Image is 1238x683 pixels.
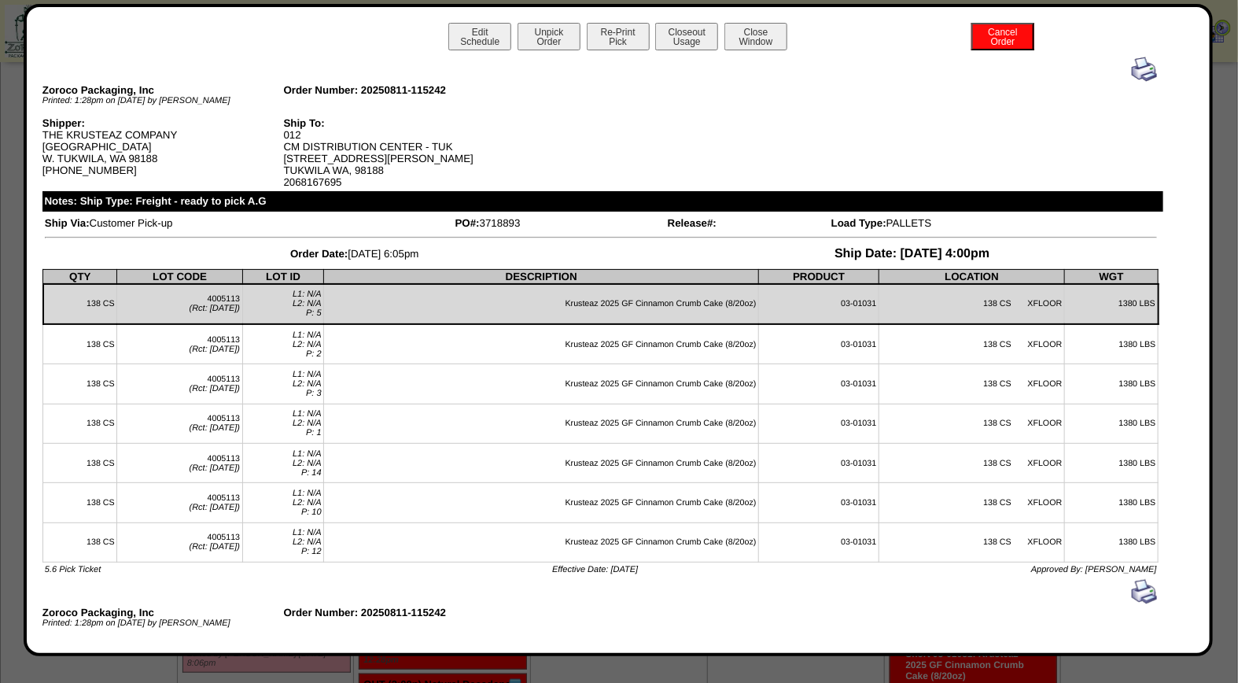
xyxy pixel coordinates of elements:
td: Krusteaz 2025 GF Cinnamon Crumb Cake (8/20oz) [324,284,759,324]
div: Order Number: 20250811-115242 [283,607,525,618]
td: Krusteaz 2025 GF Cinnamon Crumb Cake (8/20oz) [324,522,759,562]
td: 4005113 [117,324,242,364]
td: 138 CS [43,364,117,404]
span: PO#: [455,217,480,229]
span: Order Date: [290,248,348,260]
td: Krusteaz 2025 GF Cinnamon Crumb Cake (8/20oz) [324,443,759,482]
div: Printed: 1:28pm on [DATE] by [PERSON_NAME] [42,618,284,628]
div: Order Number: 20250811-115242 [283,84,525,96]
td: 138 CS [43,483,117,522]
td: 138 CS [43,443,117,482]
td: 1380 LBS [1065,284,1159,324]
td: PALLETS [831,216,1158,230]
td: 1380 LBS [1065,443,1159,482]
td: 138 CS XFLOOR [879,522,1065,562]
div: Printed: 1:28pm on [DATE] by [PERSON_NAME] [42,96,284,105]
td: 1380 LBS [1065,364,1159,404]
img: print.gif [1132,579,1157,604]
span: L1: N/A L2: N/A P: 12 [293,528,322,556]
td: 1380 LBS [1065,324,1159,364]
button: Re-PrintPick [587,23,650,50]
td: 03-01031 [759,522,879,562]
span: (Rct: [DATE]) [190,463,241,473]
td: 1380 LBS [1065,404,1159,443]
td: [DATE] 6:05pm [44,246,665,262]
button: CloseWindow [724,23,787,50]
div: Ship To: [283,117,525,129]
td: 138 CS [43,324,117,364]
span: 5.6 Pick Ticket [45,565,101,574]
td: 1380 LBS [1065,483,1159,522]
div: 012 CM DISTRIBUTION CENTER - TUK [STREET_ADDRESS][PERSON_NAME] TUKWILA WA, 98188 2068167695 [283,117,525,188]
td: 03-01031 [759,364,879,404]
td: 4005113 [117,364,242,404]
td: 138 CS XFLOOR [879,443,1065,482]
span: L1: N/A L2: N/A P: 10 [293,489,322,517]
td: 4005113 [117,284,242,324]
div: Zoroco Packaging, Inc [42,84,284,96]
span: (Rct: [DATE]) [190,542,241,552]
td: 4005113 [117,404,242,443]
span: (Rct: [DATE]) [190,384,241,393]
span: Release#: [668,217,717,229]
span: L1: N/A L2: N/A P: 5 [293,290,322,318]
span: L1: N/A L2: N/A P: 3 [293,370,322,398]
button: CancelOrder [971,23,1034,50]
div: Zoroco Packaging, Inc [42,607,284,618]
td: 1380 LBS [1065,522,1159,562]
td: 3718893 [455,216,665,230]
span: (Rct: [DATE]) [190,345,241,354]
span: Load Type: [831,217,886,229]
span: Approved By: [PERSON_NAME] [1031,565,1157,574]
span: (Rct: [DATE]) [190,503,241,512]
td: 138 CS XFLOOR [879,284,1065,324]
span: L1: N/A L2: N/A P: 2 [293,330,322,359]
button: CloseoutUsage [655,23,718,50]
td: 138 CS XFLOOR [879,483,1065,522]
th: PRODUCT [759,269,879,284]
span: Ship Date: [DATE] 4:00pm [835,247,989,260]
th: LOT CODE [117,269,242,284]
td: 4005113 [117,443,242,482]
td: Krusteaz 2025 GF Cinnamon Crumb Cake (8/20oz) [324,404,759,443]
td: 03-01031 [759,443,879,482]
span: Effective Date: [DATE] [552,565,638,574]
td: 138 CS XFLOOR [879,404,1065,443]
td: 138 CS XFLOOR [879,324,1065,364]
div: Shipper: [42,117,284,129]
td: 138 CS [43,284,117,324]
button: UnpickOrder [518,23,580,50]
div: THE KRUSTEAZ COMPANY [GEOGRAPHIC_DATA] W. TUKWILA, WA 98188 [PHONE_NUMBER] [42,117,284,176]
a: CloseWindow [723,35,789,47]
span: Ship Via: [45,217,90,229]
td: 03-01031 [759,284,879,324]
button: EditSchedule [448,23,511,50]
span: L1: N/A L2: N/A P: 14 [293,449,322,478]
div: Notes: Ship Type: Freight - ready to pick A.G [42,191,1163,212]
td: 138 CS [43,404,117,443]
span: L1: N/A L2: N/A P: 1 [293,409,322,437]
td: Krusteaz 2025 GF Cinnamon Crumb Cake (8/20oz) [324,364,759,404]
th: DESCRIPTION [324,269,759,284]
td: 4005113 [117,522,242,562]
td: 138 CS [43,522,117,562]
img: print.gif [1132,57,1157,82]
th: QTY [43,269,117,284]
span: (Rct: [DATE]) [190,423,241,433]
td: 03-01031 [759,404,879,443]
td: 4005113 [117,483,242,522]
th: LOCATION [879,269,1065,284]
td: 03-01031 [759,483,879,522]
td: Krusteaz 2025 GF Cinnamon Crumb Cake (8/20oz) [324,324,759,364]
span: (Rct: [DATE]) [190,304,241,313]
th: LOT ID [242,269,324,284]
td: 03-01031 [759,324,879,364]
td: Krusteaz 2025 GF Cinnamon Crumb Cake (8/20oz) [324,483,759,522]
th: WGT [1065,269,1159,284]
td: Customer Pick-up [44,216,453,230]
td: 138 CS XFLOOR [879,364,1065,404]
